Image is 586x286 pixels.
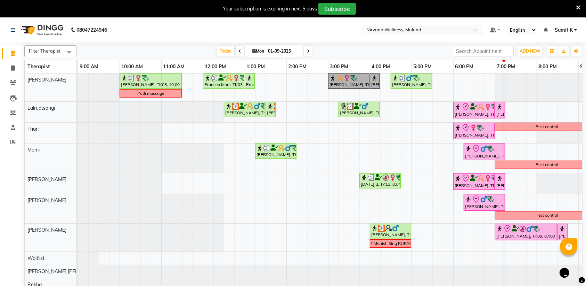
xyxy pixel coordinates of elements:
a: 2:00 PM [287,62,309,72]
div: [PERSON_NAME], TK08, 07:00 PM-07:10 PM, 10 mins complimentary Service [496,174,504,189]
input: Search Appointment [453,46,514,56]
div: [PERSON_NAME], TK08, 07:00 PM-07:10 PM, 10 mins complimentary Service [496,103,504,117]
span: Waitlist [27,255,44,261]
a: 10:00 AM [120,62,145,72]
button: ADD NEW [518,46,542,56]
button: Subscribe [318,3,356,15]
span: Therapist [27,63,50,70]
input: 2025-09-01 [266,46,301,56]
div: [PERSON_NAME], TK09, 07:00 PM-08:30 PM, Deep Relaxtion [496,225,556,239]
div: [PERSON_NAME], TK11, 01:15 PM-02:15 PM, Swedish Wintergreen Oil 60 Min [256,145,296,158]
span: Filter Therapist [29,48,60,54]
span: Mon [250,48,266,54]
span: [PERSON_NAME] [27,227,66,233]
div: [PERSON_NAME], TK01, 12:30 PM-01:30 PM, Massage 60 Min [225,103,264,116]
img: logo [18,20,65,40]
a: 5:00 PM [412,62,434,72]
iframe: chat widget [557,258,579,279]
a: 1:00 PM [245,62,267,72]
div: [DATE] B, TK13, 03:45 PM-04:45 PM, Swedish 60 Min [360,174,400,187]
span: Sumit K [555,26,573,34]
span: Today [217,46,234,56]
div: Pradeep More, TK03, 12:00 PM-01:00 PM, Massage 60 Min [204,75,244,88]
span: [PERSON_NAME] [PERSON_NAME] [27,268,107,275]
a: 8:00 PM [537,62,559,72]
div: Your subscription is expiring in next 5 days [223,5,317,13]
div: [PERSON_NAME], TK08, 06:00 PM-07:00 PM, Massage 60 Min [454,174,494,189]
span: [PERSON_NAME] [27,197,66,203]
div: [PERSON_NAME], TK07, 06:15 PM-07:15 PM, Swedish 60 Min [464,195,504,210]
div: 9004412557 Manish Sing RUPAY VOUCHER [348,240,433,247]
span: [PERSON_NAME] [27,176,66,183]
a: 7:00 PM [495,62,517,72]
div: [PERSON_NAME], TK09, 08:30 PM-08:45 PM, Steam [558,225,567,239]
div: [PERSON_NAME], TK14, 04:00 PM-05:00 PM, Swedish 60 Min [371,225,410,238]
div: Pest control [536,162,558,168]
div: Pest control [536,124,558,130]
div: Pest control [536,212,558,218]
a: 12:00 PM [203,62,228,72]
b: 08047224946 [76,20,107,40]
span: Thari [27,126,39,132]
div: [PERSON_NAME], TK10, 04:30 PM-05:30 PM, Age-Defying Facial [391,75,431,88]
div: [PERSON_NAME], TK04, 04:00 PM-04:15 PM, Steam [371,75,379,88]
div: [PERSON_NAME], TK04, 03:00 PM-04:00 PM, Membership 60 Min [329,75,369,88]
a: 4:00 PM [370,62,392,72]
div: [PERSON_NAME], TK01, 01:30 PM-01:45 PM, Dry Foot Complimentary [266,103,275,116]
a: 6:00 PM [454,62,475,72]
a: 3:00 PM [328,62,350,72]
div: Potli massage [137,90,164,96]
div: [PERSON_NAME], TK02, 03:15 PM-04:15 PM, Ayurvedic Massage 60 Min [339,103,379,116]
span: ADD NEW [520,48,540,54]
a: 11:00 AM [162,62,187,72]
div: [PERSON_NAME], TK08, 06:00 PM-07:00 PM, Massage 60 Min [454,103,494,117]
div: [PERSON_NAME], TK05, 10:00 AM-11:30 AM, Massage 90 Min [120,75,181,88]
span: [PERSON_NAME] [27,77,66,83]
div: Pradeep More, TK03, 01:00 PM-01:10 PM, 10 mins complimentary Service [245,75,254,88]
div: [PERSON_NAME], TK07, 06:15 PM-07:15 PM, Swedish 60 Min [464,145,504,159]
span: Mami [27,147,40,153]
span: Lalruatsangi [27,105,55,111]
div: [PERSON_NAME], TK06, 06:00 PM-07:00 PM, Swedish 60 Min [454,124,494,138]
a: 9:00 AM [78,62,100,72]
